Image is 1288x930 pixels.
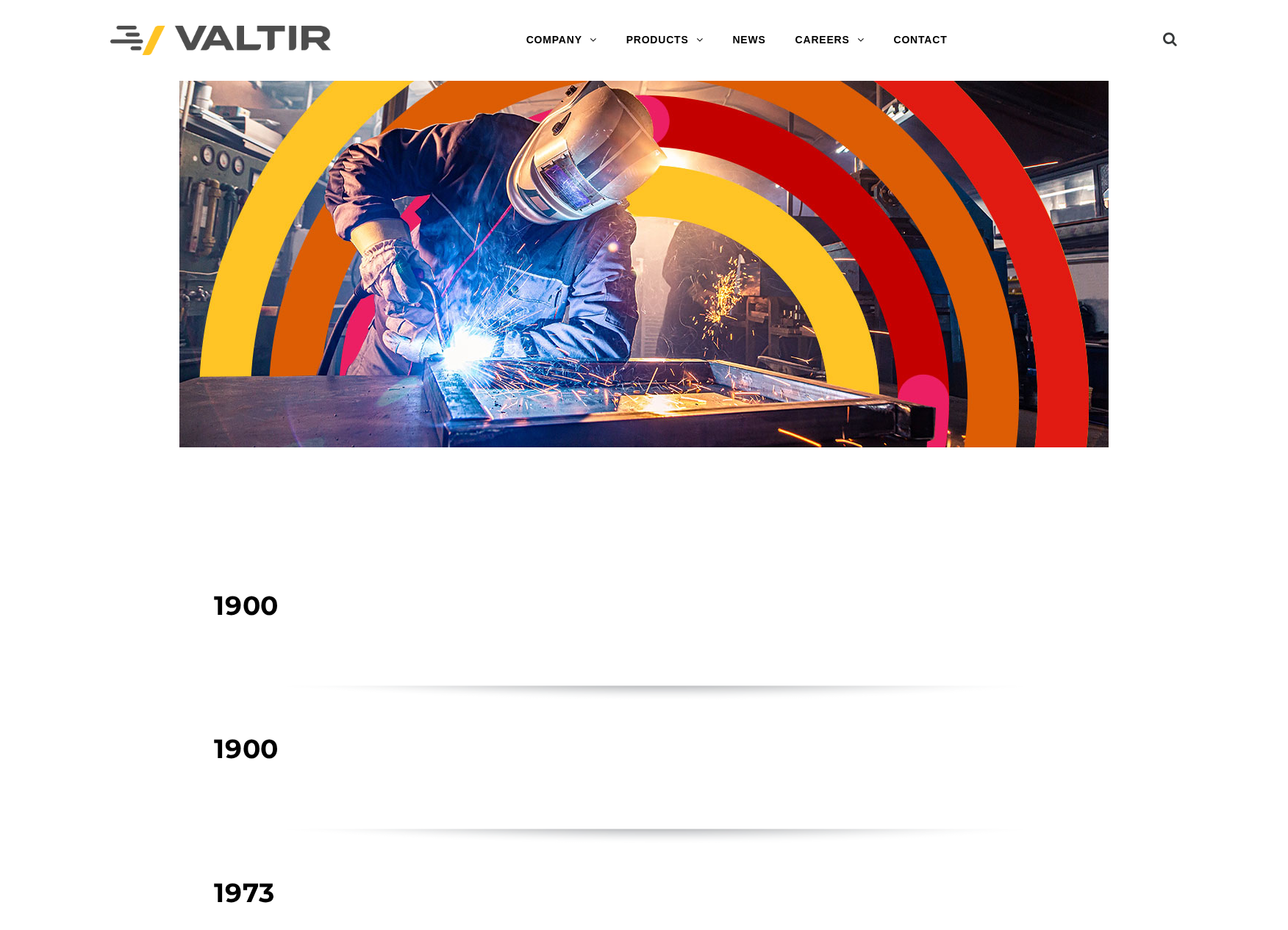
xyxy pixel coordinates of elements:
a: CONTACT [879,26,962,55]
a: NEWS [718,26,780,55]
span: 1900 [214,732,279,765]
span: 1900 [214,589,279,621]
a: COMPANY [512,26,612,55]
a: PRODUCTS [612,26,718,55]
img: Valtir [110,26,331,56]
span: 1973 [214,876,275,909]
a: CAREERS [781,26,879,55]
img: Header_Timeline [179,81,1109,447]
